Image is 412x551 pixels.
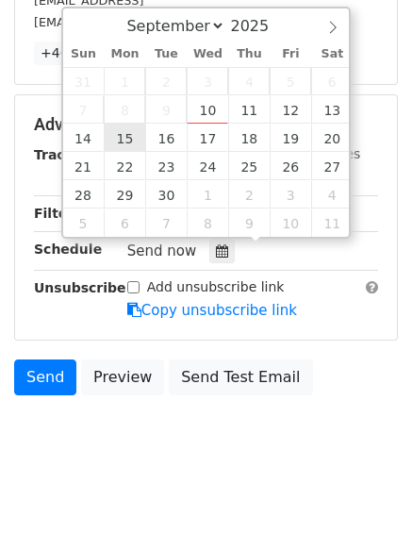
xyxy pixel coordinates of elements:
span: September 20, 2025 [311,124,353,152]
span: October 2, 2025 [228,180,270,209]
span: October 5, 2025 [63,209,105,237]
h5: Advanced [34,114,378,135]
a: Send [14,359,76,395]
span: August 31, 2025 [63,67,105,95]
iframe: Chat Widget [318,460,412,551]
span: October 4, 2025 [311,180,353,209]
strong: Tracking [34,147,97,162]
span: September 15, 2025 [104,124,145,152]
a: +46 more [34,42,113,65]
span: September 3, 2025 [187,67,228,95]
span: September 2, 2025 [145,67,187,95]
span: Sat [311,48,353,60]
label: Add unsubscribe link [147,277,285,297]
span: Tue [145,48,187,60]
a: Preview [81,359,164,395]
span: September 30, 2025 [145,180,187,209]
a: Send Test Email [169,359,312,395]
span: September 6, 2025 [311,67,353,95]
span: September 13, 2025 [311,95,353,124]
span: October 11, 2025 [311,209,353,237]
span: Send now [127,242,197,259]
input: Year [225,17,293,35]
strong: Schedule [34,242,102,257]
span: September 26, 2025 [270,152,311,180]
span: October 1, 2025 [187,180,228,209]
strong: Filters [34,206,82,221]
span: September 29, 2025 [104,180,145,209]
span: Sun [63,48,105,60]
span: September 27, 2025 [311,152,353,180]
span: September 14, 2025 [63,124,105,152]
span: October 9, 2025 [228,209,270,237]
span: September 17, 2025 [187,124,228,152]
span: September 19, 2025 [270,124,311,152]
a: Copy unsubscribe link [127,302,297,319]
span: September 16, 2025 [145,124,187,152]
span: October 7, 2025 [145,209,187,237]
span: September 18, 2025 [228,124,270,152]
span: September 5, 2025 [270,67,311,95]
strong: Unsubscribe [34,280,126,295]
span: September 7, 2025 [63,95,105,124]
span: September 24, 2025 [187,152,228,180]
span: September 4, 2025 [228,67,270,95]
span: September 10, 2025 [187,95,228,124]
span: September 21, 2025 [63,152,105,180]
span: September 23, 2025 [145,152,187,180]
span: September 22, 2025 [104,152,145,180]
span: September 28, 2025 [63,180,105,209]
span: Fri [270,48,311,60]
small: [EMAIL_ADDRESS][DOMAIN_NAME] [34,15,244,29]
span: September 12, 2025 [270,95,311,124]
span: October 8, 2025 [187,209,228,237]
span: September 1, 2025 [104,67,145,95]
span: October 6, 2025 [104,209,145,237]
span: Thu [228,48,270,60]
span: September 9, 2025 [145,95,187,124]
span: September 8, 2025 [104,95,145,124]
span: September 25, 2025 [228,152,270,180]
span: October 10, 2025 [270,209,311,237]
span: Mon [104,48,145,60]
span: October 3, 2025 [270,180,311,209]
span: September 11, 2025 [228,95,270,124]
span: Wed [187,48,228,60]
